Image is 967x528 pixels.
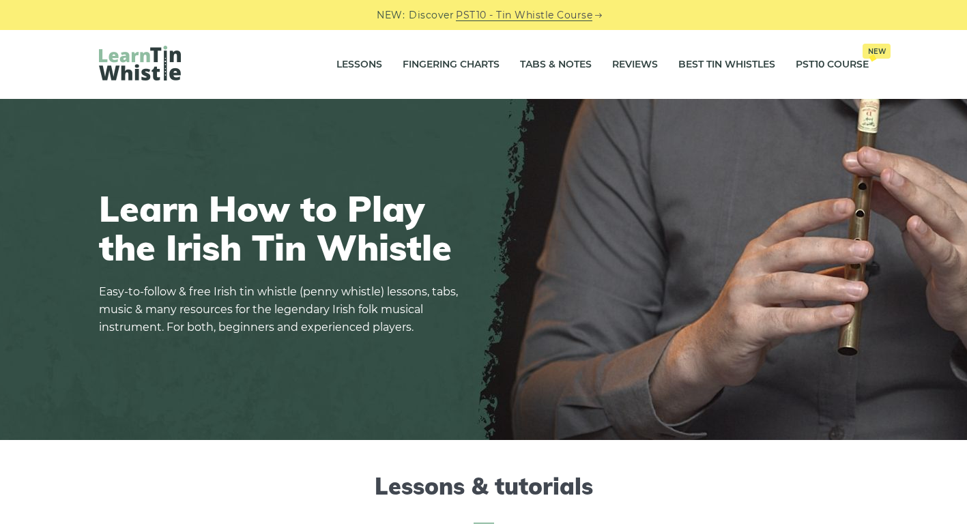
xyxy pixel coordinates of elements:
img: LearnTinWhistle.com [99,46,181,80]
h1: Learn How to Play the Irish Tin Whistle [99,189,467,267]
a: Best Tin Whistles [678,48,775,82]
a: Reviews [612,48,658,82]
a: PST10 CourseNew [796,48,869,82]
p: Easy-to-follow & free Irish tin whistle (penny whistle) lessons, tabs, music & many resources for... [99,283,467,336]
span: New [863,44,891,59]
a: Tabs & Notes [520,48,592,82]
a: Lessons [336,48,382,82]
a: Fingering Charts [403,48,500,82]
h2: Lessons & tutorials [99,473,869,524]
